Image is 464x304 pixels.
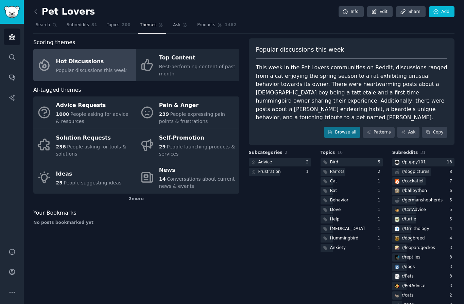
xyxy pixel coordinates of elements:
[392,187,454,195] a: ballpythonr/ballpython6
[395,217,399,222] img: turtle
[392,168,454,176] a: r/dogpictures8
[159,64,235,76] span: Best-performing content of past month
[330,178,337,184] div: Cat
[138,20,166,34] a: Themes
[56,180,63,185] span: 25
[402,264,415,270] div: r/ dogs
[422,127,447,138] button: Copy
[402,207,426,213] div: r/ CatAdvice
[392,196,454,205] a: r/germanshepherds5
[324,127,360,138] a: Browse all
[321,187,383,195] a: Rat1
[249,158,311,167] a: Advice2
[395,293,399,298] img: cats
[64,180,121,185] span: People suggesting ideas
[321,225,383,233] a: [MEDICAL_DATA]1
[56,132,133,143] div: Solution Requests
[258,169,281,175] div: Frustration
[321,168,383,176] a: Parrots2
[449,169,454,175] div: 8
[64,20,100,34] a: Subreddits31
[447,159,454,165] div: 13
[56,144,66,149] span: 236
[395,246,399,250] img: leopardgeckos
[33,86,81,94] span: AI-tagged themes
[321,177,383,186] a: Cat1
[159,144,235,157] span: People launching products & services
[392,291,454,300] a: catsr/cats2
[395,227,399,231] img: Ornithology
[258,159,272,165] div: Advice
[33,20,59,34] a: Search
[395,274,399,279] img: Pets
[321,234,383,243] a: Hummingbird1
[449,235,454,242] div: 4
[56,111,69,117] span: 1000
[225,22,236,28] span: 1462
[392,263,454,271] a: dogsr/dogs3
[378,197,383,203] div: 1
[339,6,364,18] a: Info
[33,129,136,161] a: Solution Requests236People asking for tools & solutions
[159,111,169,117] span: 239
[33,161,136,194] a: Ideas25People suggesting ideas
[321,196,383,205] a: Behavior1
[449,226,454,232] div: 4
[173,22,181,28] span: Ask
[159,144,166,149] span: 29
[420,150,426,155] span: 31
[449,283,454,289] div: 3
[159,53,236,64] div: Top Content
[378,226,383,232] div: 1
[449,178,454,184] div: 7
[56,111,128,124] span: People asking for advice & resources
[378,235,383,242] div: 1
[107,22,119,28] span: Topics
[402,292,414,299] div: r/ cats
[402,197,443,203] div: r/ germanshepherds
[402,216,416,222] div: r/ turtle
[136,96,239,129] a: Pain & Anger239People expressing pain points & frustrations
[402,273,414,280] div: r/ Pets
[449,197,454,203] div: 5
[4,6,20,18] img: GummySearch logo
[402,235,425,242] div: r/ dogbreed
[321,158,383,167] a: Bird5
[402,254,420,261] div: r/ reptiles
[104,20,133,34] a: Topics200
[378,245,383,251] div: 1
[33,49,136,81] a: Hot DiscussionsPopular discussions this week
[392,282,454,290] a: PetAdvicer/PetAdvice3
[159,100,236,111] div: Pain & Anger
[402,188,427,194] div: r/ ballpython
[392,272,454,281] a: Petsr/Pets3
[321,215,383,224] a: Help1
[33,220,239,226] div: No posts bookmarked yet
[402,178,424,184] div: r/ cockatiel
[395,236,399,241] img: dogbreed
[330,169,345,175] div: Parrots
[330,197,348,203] div: Behavior
[397,127,419,138] a: Ask
[249,150,282,156] span: Subcategories
[378,169,383,175] div: 2
[378,188,383,194] div: 1
[449,216,454,222] div: 5
[392,158,454,167] a: puppy101r/puppy10113
[449,273,454,280] div: 3
[67,22,89,28] span: Subreddits
[33,194,239,204] div: 2 more
[33,6,95,17] h2: Pet Lovers
[449,254,454,261] div: 3
[378,207,383,213] div: 1
[449,292,454,299] div: 2
[429,6,454,18] a: Add
[91,22,97,28] span: 31
[330,235,359,242] div: Hummingbird
[159,165,236,176] div: News
[136,161,239,194] a: News14Conversations about current news & events
[330,226,365,232] div: [MEDICAL_DATA]
[321,206,383,214] a: Dove1
[395,284,399,288] img: PetAdvice
[330,188,337,194] div: Rat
